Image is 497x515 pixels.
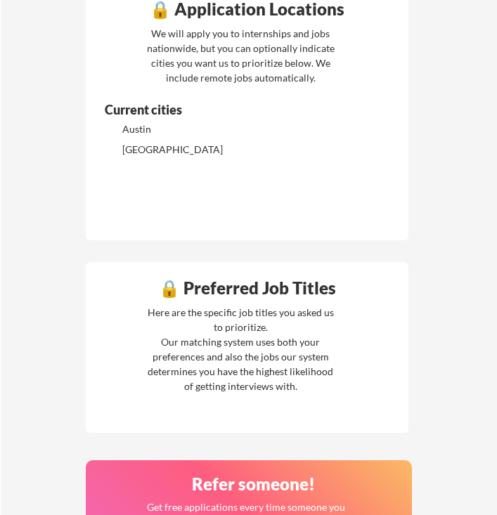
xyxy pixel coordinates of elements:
[144,26,337,85] div: We will apply you to internships and jobs nationwide, but you can optionally indicate cities you ...
[117,280,378,296] div: 🔒 Preferred Job Titles
[122,143,271,157] div: [GEOGRAPHIC_DATA]
[105,103,299,116] div: Current cities
[122,476,384,493] div: Refer someone!
[117,1,378,18] div: 🔒 Application Locations
[122,122,271,136] div: Austin
[144,305,337,393] div: Here are the specific job titles you asked us to prioritize. Our matching system uses both your p...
